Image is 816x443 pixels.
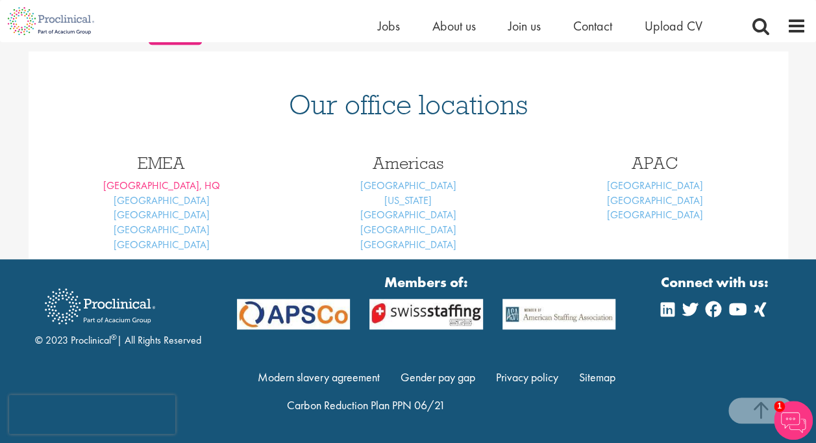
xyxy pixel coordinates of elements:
[360,299,492,329] img: APSCo
[9,395,175,434] iframe: reCAPTCHA
[573,18,612,34] a: Contact
[607,208,703,221] a: [GEOGRAPHIC_DATA]
[237,272,616,292] strong: Members of:
[35,279,201,348] div: © 2023 Proclinical | All Rights Reserved
[295,155,522,171] h3: Americas
[774,401,785,412] span: 1
[378,18,400,34] a: Jobs
[578,370,615,385] a: Sitemap
[287,398,445,412] a: Carbon Reduction Plan PPN 06/21
[48,155,275,171] h3: EMEA
[360,223,456,236] a: [GEOGRAPHIC_DATA]
[111,332,117,342] sup: ®
[114,223,210,236] a: [GEOGRAPHIC_DATA]
[607,194,703,207] a: [GEOGRAPHIC_DATA]
[360,238,456,251] a: [GEOGRAPHIC_DATA]
[496,370,558,385] a: Privacy policy
[360,179,456,192] a: [GEOGRAPHIC_DATA]
[48,90,769,119] h1: Our office locations
[774,401,813,440] img: Chatbot
[35,279,165,333] img: Proclinical Recruitment
[384,194,432,207] a: [US_STATE]
[432,18,476,34] a: About us
[607,179,703,192] a: [GEOGRAPHIC_DATA]
[645,18,702,34] a: Upload CV
[103,179,220,192] a: [GEOGRAPHIC_DATA], HQ
[401,370,475,385] a: Gender pay gap
[227,299,360,329] img: APSCo
[114,208,210,221] a: [GEOGRAPHIC_DATA]
[114,238,210,251] a: [GEOGRAPHIC_DATA]
[114,194,210,207] a: [GEOGRAPHIC_DATA]
[258,370,380,385] a: Modern slavery agreement
[661,272,771,292] strong: Connect with us:
[508,18,541,34] a: Join us
[360,208,456,221] a: [GEOGRAPHIC_DATA]
[541,155,769,171] h3: APAC
[493,299,625,329] img: APSCo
